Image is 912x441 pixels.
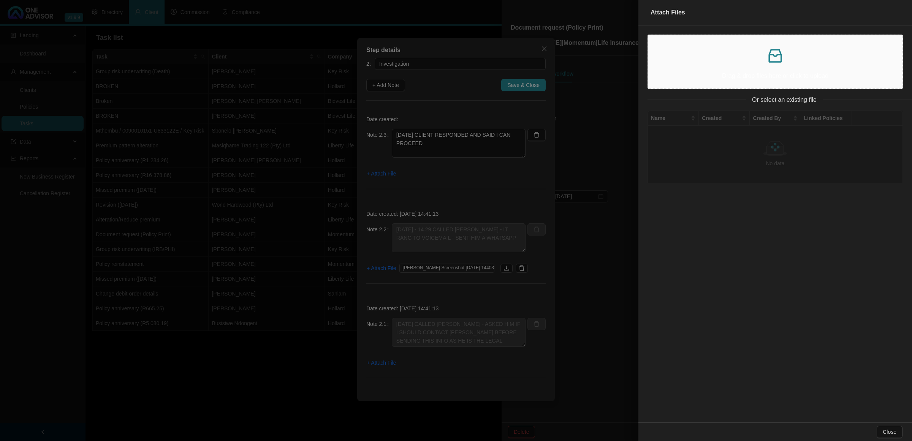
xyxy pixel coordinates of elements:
[877,426,902,438] button: Close
[746,95,823,104] span: Or select an existing file
[766,47,784,65] span: inbox
[651,9,685,16] span: Attach Files
[648,35,902,88] span: inboxDrag & drop files here or click to upload
[883,428,896,436] span: Close
[654,71,896,81] p: Drag & drop files here or click to upload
